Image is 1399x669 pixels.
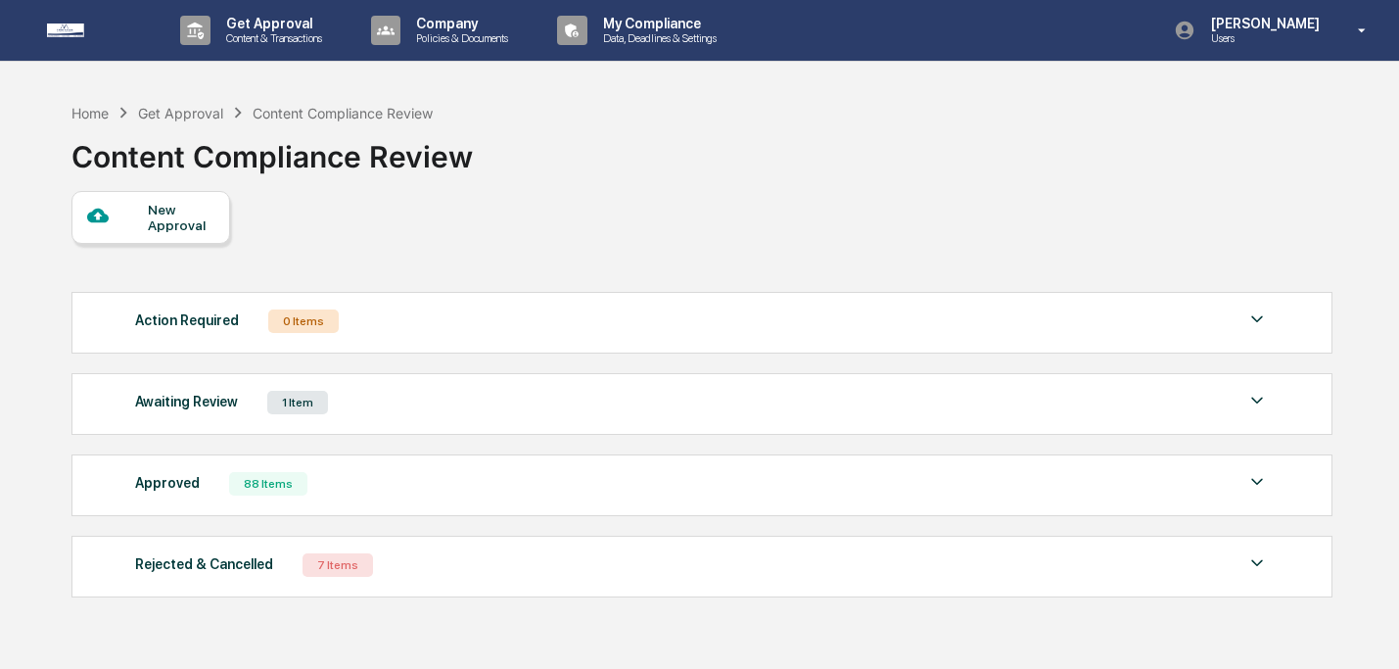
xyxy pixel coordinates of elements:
div: 1 Item [267,391,328,414]
p: Company [400,16,518,31]
img: logo [47,24,141,37]
p: Get Approval [210,16,332,31]
div: New Approval [148,202,213,233]
img: caret [1245,470,1269,494]
div: Awaiting Review [135,389,238,414]
div: Action Required [135,308,239,333]
div: Get Approval [138,105,223,121]
p: Users [1195,31,1329,45]
div: Content Compliance Review [71,123,473,174]
p: [PERSON_NAME] [1195,16,1329,31]
p: Data, Deadlines & Settings [587,31,726,45]
iframe: Open customer support [1336,604,1389,657]
div: Approved [135,470,200,496]
div: 0 Items [268,310,339,333]
p: Content & Transactions [210,31,332,45]
div: Content Compliance Review [253,105,433,121]
p: Policies & Documents [400,31,518,45]
div: 88 Items [229,472,307,496]
p: My Compliance [587,16,726,31]
img: caret [1245,308,1269,331]
div: 7 Items [303,553,373,577]
div: Home [71,105,109,121]
img: caret [1245,389,1269,412]
img: caret [1245,551,1269,575]
div: Rejected & Cancelled [135,551,273,577]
